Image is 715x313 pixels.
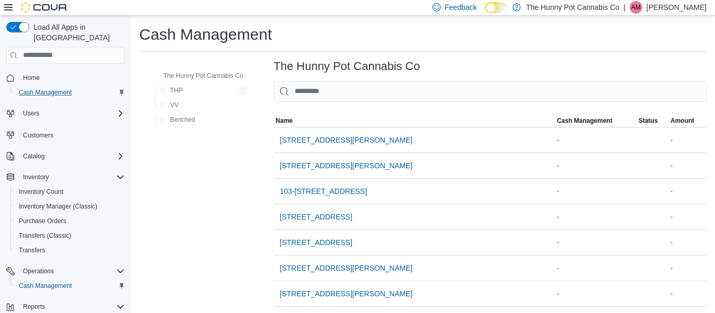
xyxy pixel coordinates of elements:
button: Inventory [19,171,53,183]
span: Inventory [23,173,49,181]
div: - [555,211,636,223]
div: - [668,287,707,300]
button: [STREET_ADDRESS] [276,206,356,227]
div: - [668,159,707,172]
button: [STREET_ADDRESS] [276,232,356,253]
span: Transfers (Classic) [19,231,71,240]
span: Home [19,71,125,84]
h3: The Hunny Pot Cannabis Co [274,60,420,73]
span: Benched [170,115,195,124]
span: Cash Management [557,117,612,125]
span: VV [170,101,178,109]
a: Cash Management [15,280,76,292]
button: Inventory Count [10,184,129,199]
span: Cash Management [15,86,125,99]
a: Inventory Count [15,186,68,198]
div: - [668,236,707,249]
span: [STREET_ADDRESS] [280,212,352,222]
span: Cash Management [19,88,72,97]
p: | [623,1,625,14]
button: Users [2,106,129,121]
span: Transfers [19,246,45,254]
p: The Hunny Pot Cannabis Co [526,1,619,14]
div: - [668,185,707,198]
span: [STREET_ADDRESS][PERSON_NAME] [280,160,413,171]
button: Amount [668,114,707,127]
span: Inventory Count [15,186,125,198]
button: Home [2,70,129,85]
span: [STREET_ADDRESS] [280,237,352,248]
button: Reports [19,300,49,313]
button: Catalog [2,149,129,164]
span: Inventory Manager (Classic) [15,200,125,213]
button: Benched [155,113,199,126]
span: Operations [19,265,125,277]
span: AM [631,1,641,14]
a: Home [19,72,44,84]
button: Transfers (Classic) [10,228,129,243]
button: Cash Management [555,114,636,127]
span: Cash Management [19,282,72,290]
span: Customers [23,131,53,140]
button: Catalog [19,150,49,163]
button: Cash Management [10,279,129,293]
span: Transfers [15,244,125,257]
h1: Cash Management [139,24,272,45]
span: Reports [19,300,125,313]
button: [STREET_ADDRESS][PERSON_NAME] [276,258,417,279]
button: Inventory [2,170,129,184]
span: Inventory Count [19,188,63,196]
button: Status [636,114,668,127]
span: Name [276,117,293,125]
span: Customers [19,128,125,141]
span: Status [639,117,658,125]
a: Cash Management [15,86,76,99]
button: Cash Management [10,85,129,100]
button: THP [155,84,187,97]
div: - [555,134,636,146]
div: - [555,287,636,300]
span: THP [170,86,183,95]
span: Inventory Manager (Classic) [19,202,97,211]
span: Users [19,107,125,120]
button: Customers [2,127,129,142]
button: The Hunny Pot Cannabis Co [149,69,248,82]
input: This is a search bar. As you type, the results lower in the page will automatically filter. [274,81,707,102]
a: Transfers [15,244,49,257]
button: [STREET_ADDRESS][PERSON_NAME] [276,283,417,304]
button: Purchase Orders [10,214,129,228]
button: [STREET_ADDRESS][PERSON_NAME] [276,130,417,150]
span: [STREET_ADDRESS][PERSON_NAME] [280,135,413,145]
span: [STREET_ADDRESS][PERSON_NAME] [280,263,413,273]
div: - [555,236,636,249]
input: Dark Mode [485,2,507,13]
a: Inventory Manager (Classic) [15,200,102,213]
span: Operations [23,267,54,275]
span: Inventory [19,171,125,183]
button: Inventory Manager (Classic) [10,199,129,214]
button: Transfers [10,243,129,258]
span: Feedback [445,2,477,13]
button: 103-[STREET_ADDRESS] [276,181,372,202]
span: Cash Management [15,280,125,292]
div: Ashley Moase [630,1,642,14]
span: Amount [671,117,694,125]
button: Operations [19,265,58,277]
span: Home [23,74,40,82]
span: Catalog [23,152,44,160]
a: Transfers (Classic) [15,229,75,242]
span: Dark Mode [485,13,486,14]
a: Purchase Orders [15,215,71,227]
span: The Hunny Pot Cannabis Co [163,72,243,80]
button: [STREET_ADDRESS][PERSON_NAME] [276,155,417,176]
button: VV [155,99,183,111]
span: Users [23,109,39,118]
span: Load All Apps in [GEOGRAPHIC_DATA] [29,22,125,43]
span: Purchase Orders [15,215,125,227]
span: Catalog [19,150,125,163]
div: - [555,262,636,274]
div: - [668,262,707,274]
div: - [555,185,636,198]
button: Users [19,107,43,120]
a: Customers [19,129,58,142]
